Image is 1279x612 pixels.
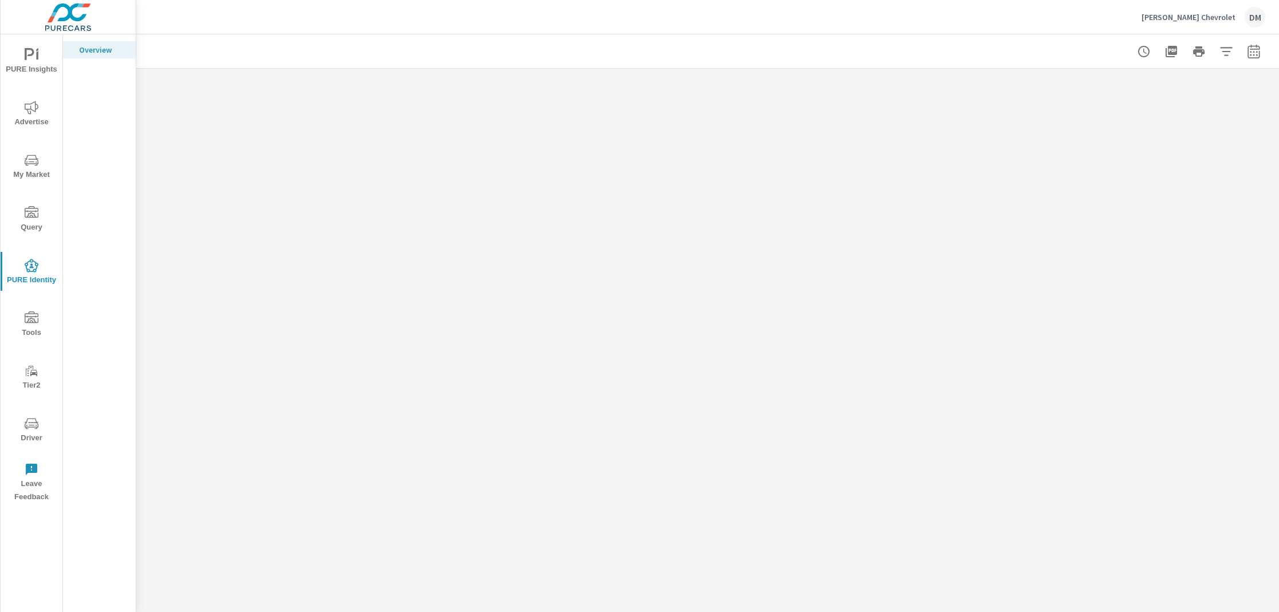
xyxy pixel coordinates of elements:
[4,417,59,445] span: Driver
[1187,40,1210,63] button: Print Report
[4,101,59,129] span: Advertise
[4,48,59,76] span: PURE Insights
[4,463,59,504] span: Leave Feedback
[4,206,59,234] span: Query
[4,259,59,287] span: PURE Identity
[4,311,59,339] span: Tools
[4,364,59,392] span: Tier2
[79,44,127,56] p: Overview
[1,34,62,508] div: nav menu
[63,41,136,58] div: Overview
[1142,12,1235,22] p: [PERSON_NAME] Chevrolet
[1245,7,1265,27] div: DM
[1242,40,1265,63] button: Select Date Range
[4,153,59,181] span: My Market
[1215,40,1238,63] button: Apply Filters
[1160,40,1183,63] button: "Export Report to PDF"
